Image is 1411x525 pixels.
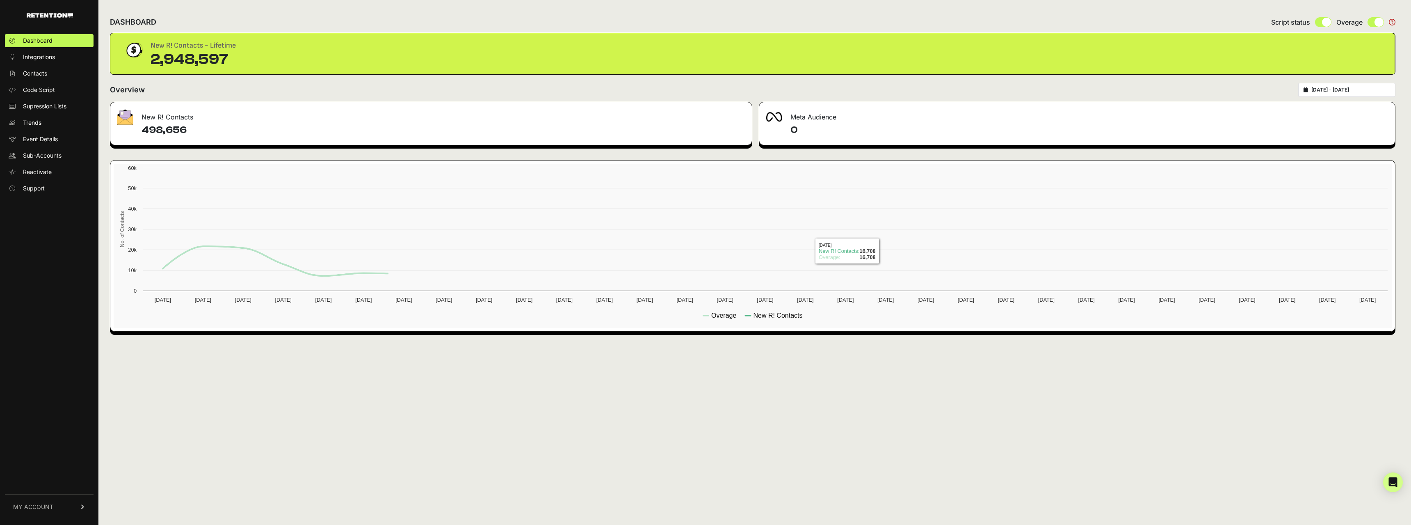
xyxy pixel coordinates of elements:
[134,288,137,294] text: 0
[1359,297,1376,303] text: [DATE]
[23,135,58,143] span: Event Details
[918,297,934,303] text: [DATE]
[1279,297,1295,303] text: [DATE]
[117,109,133,125] img: fa-envelope-19ae18322b30453b285274b1b8af3d052b27d846a4fbe8435d1a52b978f639a2.png
[1239,297,1255,303] text: [DATE]
[711,312,736,319] text: Overage
[110,102,752,127] div: New R! Contacts
[123,40,144,60] img: dollar-coin-05c43ed7efb7bc0c12610022525b4bbbb207c7efeef5aecc26f025e68dcafac9.png
[23,37,53,45] span: Dashboard
[436,297,452,303] text: [DATE]
[155,297,171,303] text: [DATE]
[797,297,813,303] text: [DATE]
[1199,297,1215,303] text: [DATE]
[5,50,94,64] a: Integrations
[5,116,94,129] a: Trends
[395,297,412,303] text: [DATE]
[1271,17,1310,27] span: Script status
[556,297,573,303] text: [DATE]
[5,182,94,195] a: Support
[759,102,1395,127] div: Meta Audience
[128,206,137,212] text: 40k
[195,297,211,303] text: [DATE]
[315,297,331,303] text: [DATE]
[5,149,94,162] a: Sub-Accounts
[637,297,653,303] text: [DATE]
[23,151,62,160] span: Sub-Accounts
[1383,472,1403,492] div: Open Intercom Messenger
[5,133,94,146] a: Event Details
[1336,17,1363,27] span: Overage
[596,297,613,303] text: [DATE]
[877,297,894,303] text: [DATE]
[151,51,236,68] div: 2,948,597
[1038,297,1055,303] text: [DATE]
[5,83,94,96] a: Code Script
[717,297,733,303] text: [DATE]
[355,297,372,303] text: [DATE]
[23,168,52,176] span: Reactivate
[151,40,236,51] div: New R! Contacts - Lifetime
[119,211,125,247] text: No. of Contacts
[27,13,73,18] img: Retention.com
[1158,297,1175,303] text: [DATE]
[23,119,41,127] span: Trends
[23,102,66,110] span: Supression Lists
[5,165,94,179] a: Reactivate
[142,124,745,137] h4: 498,656
[128,185,137,191] text: 50k
[23,184,45,193] span: Support
[5,67,94,80] a: Contacts
[757,297,773,303] text: [DATE]
[837,297,854,303] text: [DATE]
[5,100,94,113] a: Supression Lists
[23,53,55,61] span: Integrations
[1319,297,1336,303] text: [DATE]
[110,84,145,96] h2: Overview
[23,69,47,78] span: Contacts
[13,503,53,511] span: MY ACCOUNT
[23,86,55,94] span: Code Script
[128,267,137,273] text: 10k
[1078,297,1095,303] text: [DATE]
[516,297,532,303] text: [DATE]
[128,247,137,253] text: 20k
[1118,297,1135,303] text: [DATE]
[235,297,251,303] text: [DATE]
[790,124,1388,137] h4: 0
[5,494,94,519] a: MY ACCOUNT
[128,226,137,232] text: 30k
[766,112,782,122] img: fa-meta-2f981b61bb99beabf952f7030308934f19ce035c18b003e963880cc3fabeebb7.png
[5,34,94,47] a: Dashboard
[958,297,974,303] text: [DATE]
[753,312,802,319] text: New R! Contacts
[998,297,1014,303] text: [DATE]
[677,297,693,303] text: [DATE]
[110,16,156,28] h2: DASHBOARD
[476,297,492,303] text: [DATE]
[275,297,292,303] text: [DATE]
[128,165,137,171] text: 60k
